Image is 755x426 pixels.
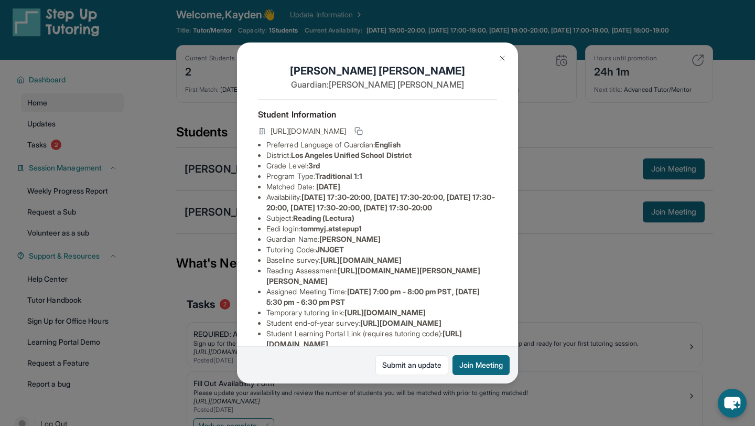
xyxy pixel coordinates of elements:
[316,182,340,191] span: [DATE]
[316,245,344,254] span: JNJGET
[266,328,497,349] li: Student Learning Portal Link (requires tutoring code) :
[360,318,441,327] span: [URL][DOMAIN_NAME]
[293,214,354,222] span: Reading (Lectura)
[319,235,381,243] span: [PERSON_NAME]
[266,255,497,265] li: Baseline survey :
[266,171,497,182] li: Program Type:
[258,108,497,121] h4: Student Information
[266,192,497,213] li: Availability:
[266,193,495,212] span: [DATE] 17:30-20:00, [DATE] 17:30-20:00, [DATE] 17:30-20:00, [DATE] 17:30-20:00, [DATE] 17:30-20:00
[266,286,497,307] li: Assigned Meeting Time :
[271,126,346,136] span: [URL][DOMAIN_NAME]
[266,318,497,328] li: Student end-of-year survey :
[266,182,497,192] li: Matched Date:
[266,244,497,255] li: Tutoring Code :
[258,63,497,78] h1: [PERSON_NAME] [PERSON_NAME]
[344,308,426,317] span: [URL][DOMAIN_NAME]
[266,150,497,161] li: District:
[375,140,401,149] span: English
[320,255,402,264] span: [URL][DOMAIN_NAME]
[308,161,320,170] span: 3rd
[315,172,362,180] span: Traditional 1:1
[498,54,506,62] img: Close Icon
[266,307,497,318] li: Temporary tutoring link :
[266,213,497,223] li: Subject :
[266,140,497,150] li: Preferred Language of Guardian:
[718,389,747,418] button: chat-button
[266,234,497,244] li: Guardian Name :
[300,224,362,233] span: tommyj.atstepup1
[266,161,497,171] li: Grade Level:
[258,78,497,91] p: Guardian: [PERSON_NAME] [PERSON_NAME]
[266,266,481,285] span: [URL][DOMAIN_NAME][PERSON_NAME][PERSON_NAME]
[352,125,365,137] button: Copy link
[266,223,497,234] li: Eedi login :
[266,265,497,286] li: Reading Assessment :
[266,287,480,306] span: [DATE] 7:00 pm - 8:00 pm PST, [DATE] 5:30 pm - 6:30 pm PST
[291,151,412,159] span: Los Angeles Unified School District
[452,355,510,375] button: Join Meeting
[375,355,448,375] a: Submit an update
